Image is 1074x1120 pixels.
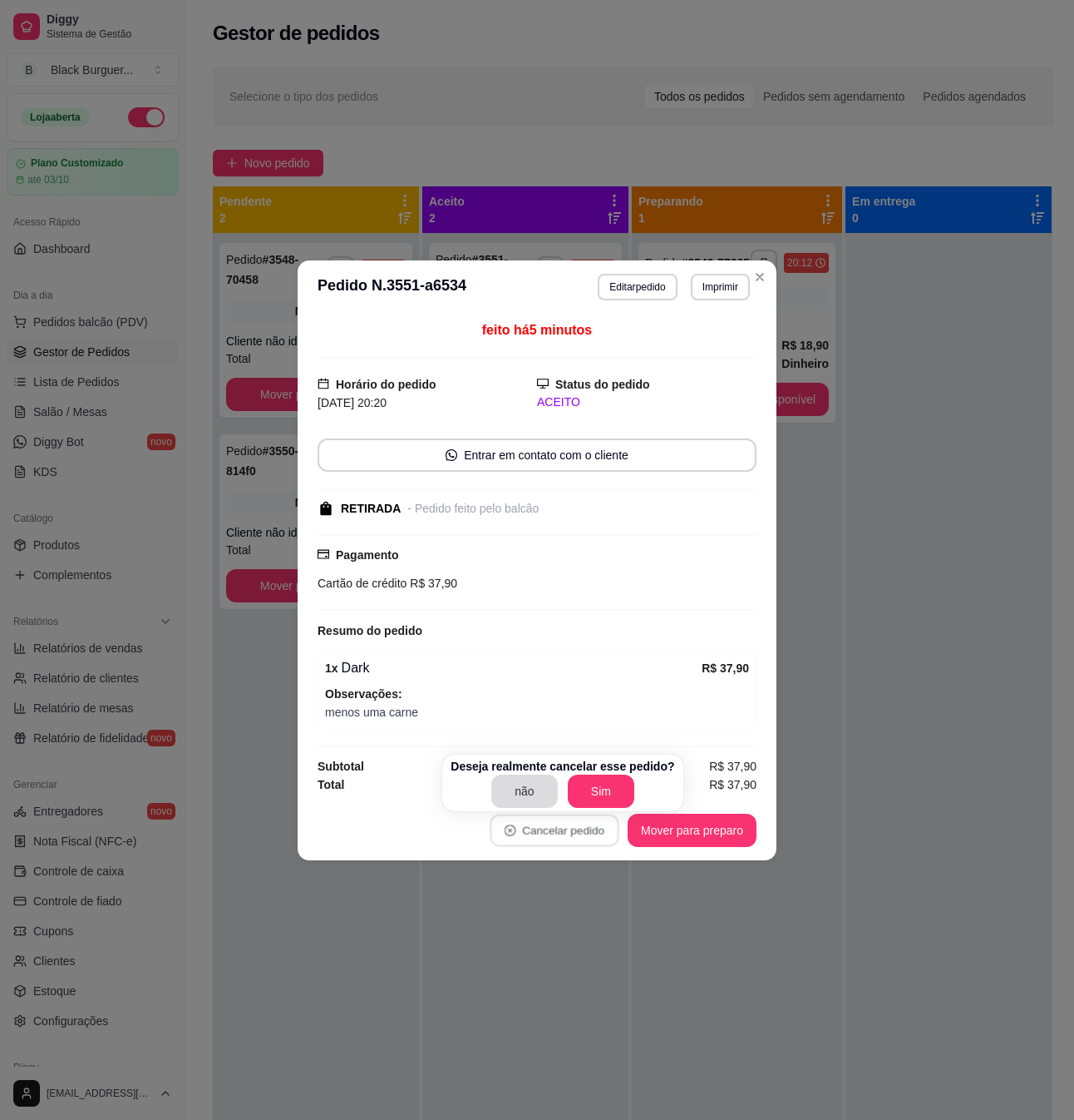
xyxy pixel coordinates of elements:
[555,378,650,391] strong: Status do pedido
[336,378,436,391] strong: Horário do pedido
[568,775,634,808] button: Sim
[537,394,756,411] div: ACEITO
[325,687,402,701] strong: Observações:
[336,548,398,562] strong: Pagamento
[746,264,773,290] button: Close
[491,775,558,808] button: não
[341,500,401,518] div: RETIRADA
[490,814,618,846] button: close-circleCancelar pedido
[325,662,338,675] strong: 1 x
[482,323,592,337] span: feito há 5 minutos
[318,624,422,637] strong: Resumo do pedido
[505,825,516,836] span: close-circle
[628,814,756,847] button: Mover para preparo
[318,378,329,389] span: calendar
[598,274,677,300] button: Editarpedido
[318,548,329,560] span: credit-card
[325,703,749,721] span: menos uma carne
[406,577,457,590] span: R$ 37,90
[325,658,702,678] div: Dark
[318,778,344,791] strong: Total
[407,500,539,518] div: - Pedido feito pelo balcão
[318,760,364,773] strong: Subtotal
[537,378,549,389] span: desktop
[446,449,457,461] span: whats-app
[709,776,756,794] span: R$ 37,90
[318,577,406,590] span: Cartão de crédito
[451,758,674,775] p: Deseja realmente cancelar esse pedido?
[691,274,750,300] button: Imprimir
[318,439,756,472] button: whats-appEntrar em contato com o cliente
[318,396,387,409] span: [DATE] 20:20
[702,662,749,675] strong: R$ 37,90
[709,757,756,776] span: R$ 37,90
[318,274,466,300] h3: Pedido N. 3551-a6534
